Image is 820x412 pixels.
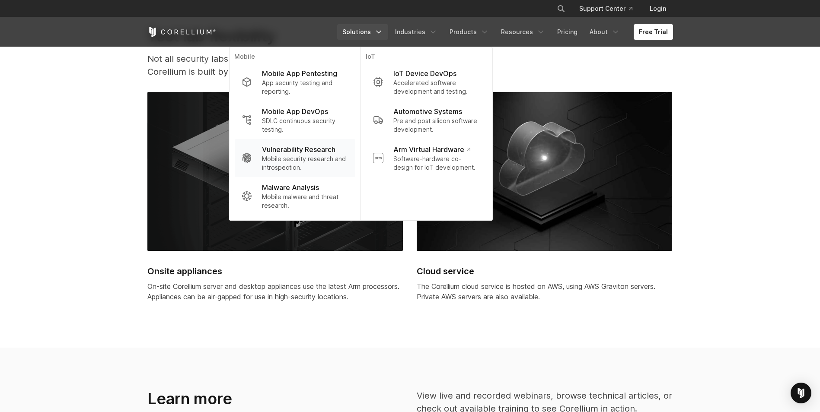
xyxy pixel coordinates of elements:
[147,265,403,278] h2: Onsite appliances
[393,68,456,79] p: IoT Device DevOps
[337,24,388,40] a: Solutions
[417,92,672,251] img: Corellium platform cloud service
[417,281,672,302] p: The Corellium cloud service is hosted on AWS, using AWS Graviton servers. Private AWS servers are...
[634,24,673,40] a: Free Trial
[147,92,403,251] img: Dedicated servers for the AWS cloud
[444,24,494,40] a: Products
[366,63,487,101] a: IoT Device DevOps Accelerated software development and testing.
[366,139,487,177] a: Arm Virtual Hardware Software-hardware co-design for IoT development.
[643,1,673,16] a: Login
[147,389,369,409] h3: Learn more
[393,117,480,134] p: Pre and post silicon software development.
[234,177,355,215] a: Malware Analysis Mobile malware and threat research.
[366,52,487,63] p: IoT
[337,24,673,40] div: Navigation Menu
[234,139,355,177] a: Vulnerability Research Mobile security research and introspection.
[262,144,335,155] p: Vulnerability Research
[147,52,442,78] p: Not all security labs and testers have the same needs. We know that Corellium is built by securit...
[262,68,337,79] p: Mobile App Pentesting
[262,117,348,134] p: SDLC continuous security testing.
[393,79,480,96] p: Accelerated software development and testing.
[262,182,319,193] p: Malware Analysis
[262,79,348,96] p: App security testing and reporting.
[234,63,355,101] a: Mobile App Pentesting App security testing and reporting.
[393,106,462,117] p: Automotive Systems
[262,106,328,117] p: Mobile App DevOps
[791,383,811,403] div: Open Intercom Messenger
[584,24,625,40] a: About
[262,193,348,210] p: Mobile malware and threat research.
[553,1,569,16] button: Search
[552,24,583,40] a: Pricing
[393,155,480,172] p: Software-hardware co-design for IoT development.
[390,24,443,40] a: Industries
[234,101,355,139] a: Mobile App DevOps SDLC continuous security testing.
[417,265,672,278] h2: Cloud service
[366,101,487,139] a: Automotive Systems Pre and post silicon software development.
[234,52,355,63] p: Mobile
[262,155,348,172] p: Mobile security research and introspection.
[546,1,673,16] div: Navigation Menu
[147,281,403,302] p: On-site Corellium server and desktop appliances use the latest Arm processors. Appliances can be ...
[393,144,470,155] p: Arm Virtual Hardware
[147,27,216,37] a: Corellium Home
[572,1,639,16] a: Support Center
[496,24,550,40] a: Resources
